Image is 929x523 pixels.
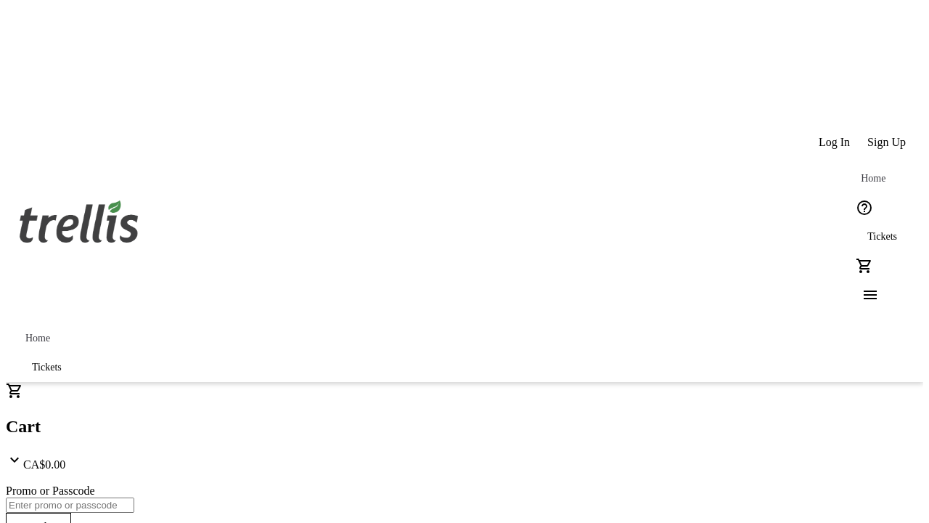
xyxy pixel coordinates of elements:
h2: Cart [6,417,923,437]
a: Home [15,324,61,353]
button: Cart [850,251,879,280]
img: Orient E2E Organization R31EXkmXA9's Logo [15,185,144,257]
label: Promo or Passcode [6,485,95,497]
span: Tickets [867,231,897,243]
span: Home [25,333,50,344]
div: CartCA$0.00 [6,382,923,471]
a: Home [850,164,896,193]
span: Home [861,173,885,185]
button: Sign Up [859,128,914,157]
a: Tickets [850,222,914,251]
span: CA$0.00 [23,458,65,471]
span: Sign Up [867,136,906,149]
span: Log In [819,136,850,149]
span: Tickets [32,362,62,373]
input: Enter promo or passcode [6,498,134,513]
button: Log In [810,128,859,157]
button: Help [850,193,879,222]
button: Menu [850,280,879,309]
a: Tickets [15,353,79,382]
